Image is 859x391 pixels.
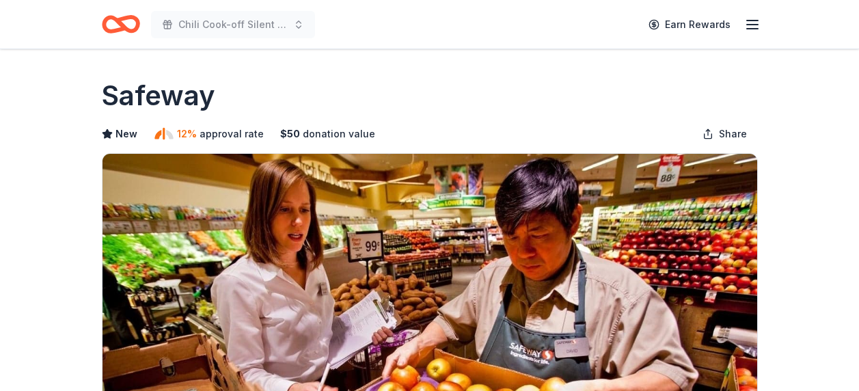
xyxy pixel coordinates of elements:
span: 12% [177,126,197,142]
span: approval rate [200,126,264,142]
span: New [115,126,137,142]
span: Share [719,126,747,142]
h1: Safeway [102,77,215,115]
button: Share [692,120,758,148]
span: $ 50 [280,126,300,142]
button: Chili Cook-off Silent Auction [151,11,315,38]
span: donation value [303,126,375,142]
a: Home [102,8,140,40]
span: Chili Cook-off Silent Auction [178,16,288,33]
a: Earn Rewards [640,12,739,37]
